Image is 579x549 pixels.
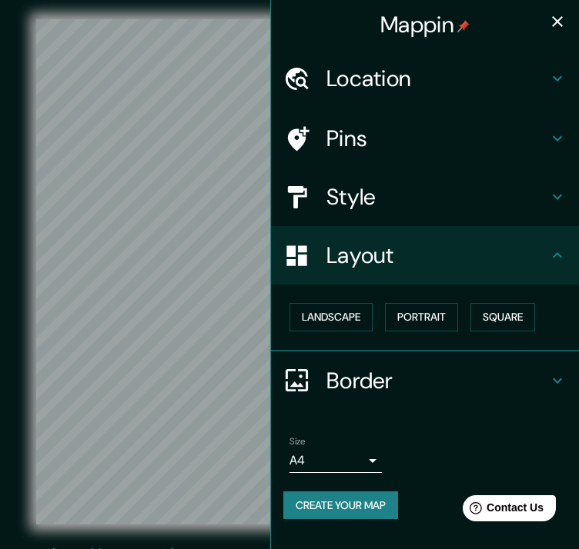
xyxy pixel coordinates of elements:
[271,49,579,108] div: Location
[271,226,579,284] div: Layout
[326,367,548,394] h4: Border
[271,351,579,410] div: Border
[289,303,373,331] button: Landscape
[326,65,548,92] h4: Location
[470,303,535,331] button: Square
[442,489,562,532] iframe: Help widget launcher
[271,168,579,226] div: Style
[326,125,548,152] h4: Pins
[326,241,548,269] h4: Layout
[289,448,382,473] div: A4
[385,303,458,331] button: Portrait
[36,19,542,524] canvas: Map
[289,434,306,448] label: Size
[380,11,470,38] h4: Mappin
[271,109,579,168] div: Pins
[283,491,398,520] button: Create your map
[326,183,548,211] h4: Style
[457,20,470,32] img: pin-icon.png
